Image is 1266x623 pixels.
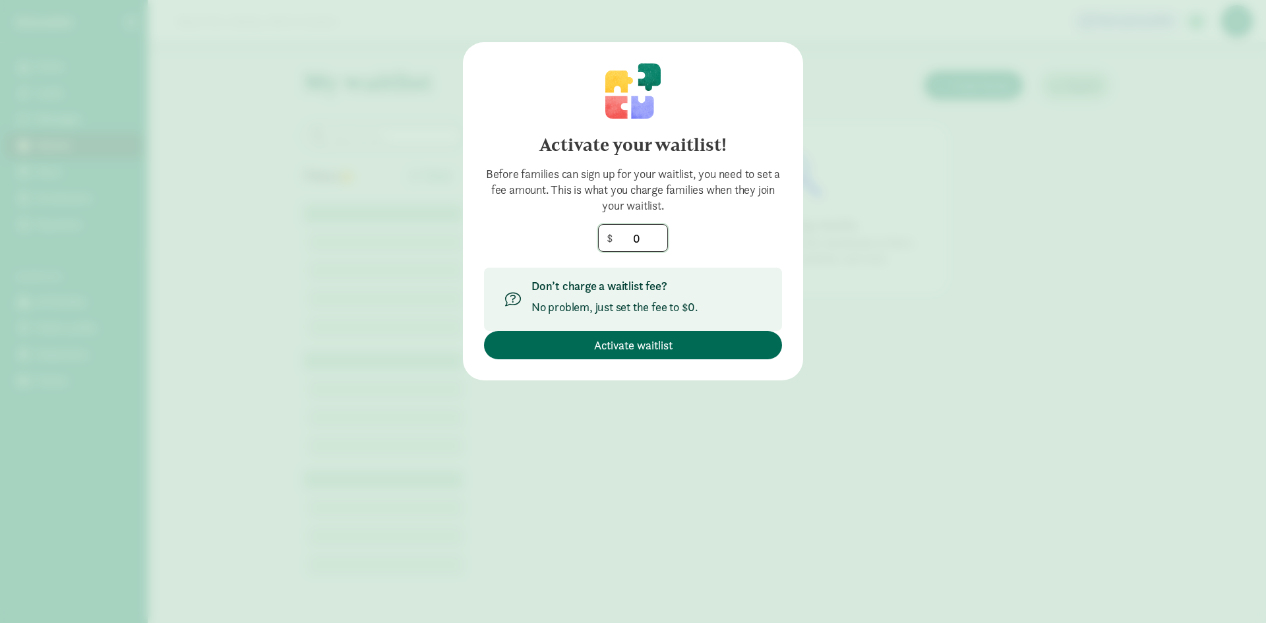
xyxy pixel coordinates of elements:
iframe: Chat Widget [1200,560,1266,623]
div: Before families can sign up for your waitlist, you need to set a fee amount. This is what you cha... [484,166,782,214]
h4: Activate your waitlist! [484,134,782,156]
img: illustration-puzzle.svg [605,63,661,119]
input: 0.00 [599,225,667,251]
button: Activate waitlist [484,331,782,359]
span: Activate waitlist [594,336,673,354]
p: No problem, just set the fee to $0. [531,299,698,315]
p: Don’t charge a waitlist fee? [531,278,698,294]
